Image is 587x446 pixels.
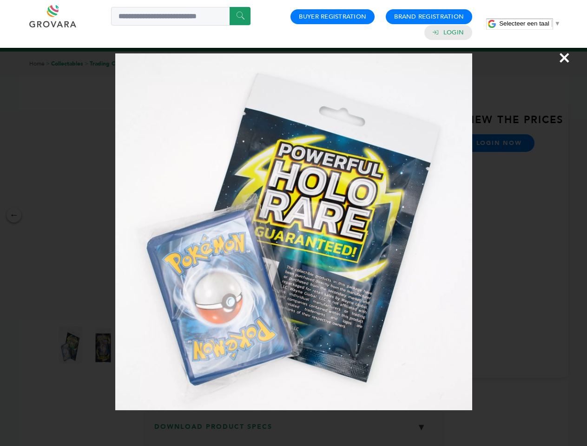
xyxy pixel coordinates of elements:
[499,20,549,27] span: Selecteer een taal
[554,20,561,27] span: ▼
[558,45,571,71] span: ×
[111,7,251,26] input: Search a product or brand...
[499,20,561,27] a: Selecteer een taal​
[299,13,366,21] a: Buyer Registration
[394,13,464,21] a: Brand Registration
[443,28,464,37] a: Login
[115,53,472,410] img: Image Preview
